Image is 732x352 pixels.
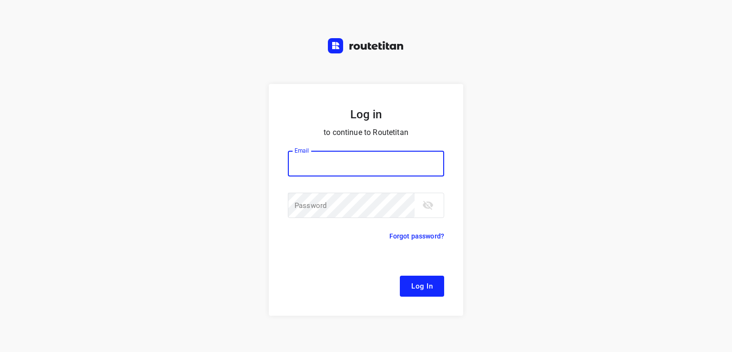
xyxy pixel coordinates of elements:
h5: Log in [288,107,444,122]
button: toggle password visibility [418,196,437,215]
img: Routetitan [328,38,404,53]
p: Forgot password? [389,230,444,242]
p: to continue to Routetitan [288,126,444,139]
span: Log In [411,280,433,292]
button: Log In [400,276,444,297]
